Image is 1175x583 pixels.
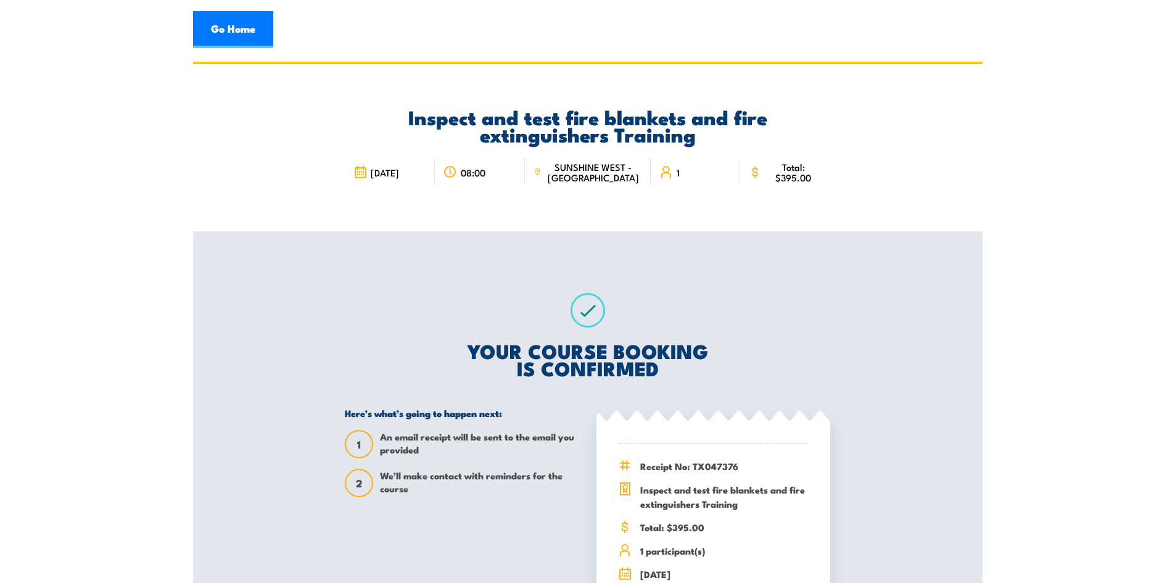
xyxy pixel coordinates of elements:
[380,469,579,497] span: We’ll make contact with reminders for the course
[345,108,830,143] h2: Inspect and test fire blankets and fire extinguishers Training
[640,567,809,581] span: [DATE]
[640,482,809,511] span: Inspect and test fire blankets and fire extinguishers Training
[640,520,809,534] span: Total: $395.00
[345,342,830,376] h2: YOUR COURSE BOOKING IS CONFIRMED
[193,11,273,48] a: Go Home
[765,162,822,183] span: Total: $395.00
[640,459,809,473] span: Receipt No: TX047376
[346,438,372,451] span: 1
[371,167,399,178] span: [DATE]
[345,407,579,419] h5: Here’s what’s going to happen next:
[545,162,641,183] span: SUNSHINE WEST - [GEOGRAPHIC_DATA]
[677,167,680,178] span: 1
[461,167,485,178] span: 08:00
[346,477,372,490] span: 2
[380,430,579,458] span: An email receipt will be sent to the email you provided
[640,544,809,558] span: 1 participant(s)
